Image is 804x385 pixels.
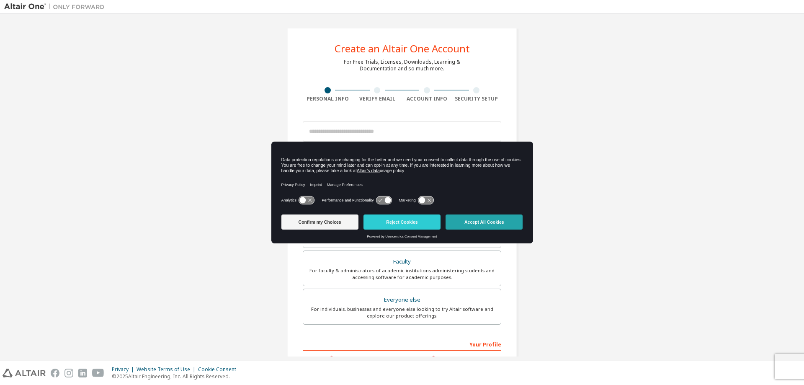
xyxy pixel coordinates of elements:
div: Cookie Consent [198,366,241,373]
div: Everyone else [308,294,496,306]
label: First Name [303,355,399,362]
img: instagram.svg [64,369,73,377]
img: Altair One [4,3,109,11]
div: Create an Altair One Account [335,44,470,54]
div: For Free Trials, Licenses, Downloads, Learning & Documentation and so much more. [344,59,460,72]
img: altair_logo.svg [3,369,46,377]
div: For faculty & administrators of academic institutions administering students and accessing softwa... [308,267,496,281]
div: Account Info [402,96,452,102]
div: Verify Email [353,96,402,102]
div: Your Profile [303,337,501,351]
img: linkedin.svg [78,369,87,377]
p: © 2025 Altair Engineering, Inc. All Rights Reserved. [112,373,241,380]
div: Privacy [112,366,137,373]
div: Personal Info [303,96,353,102]
div: Faculty [308,256,496,268]
label: Last Name [405,355,501,362]
div: Security Setup [452,96,502,102]
img: youtube.svg [92,369,104,377]
div: For individuals, businesses and everyone else looking to try Altair software and explore our prod... [308,306,496,319]
div: Website Terms of Use [137,366,198,373]
img: facebook.svg [51,369,59,377]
